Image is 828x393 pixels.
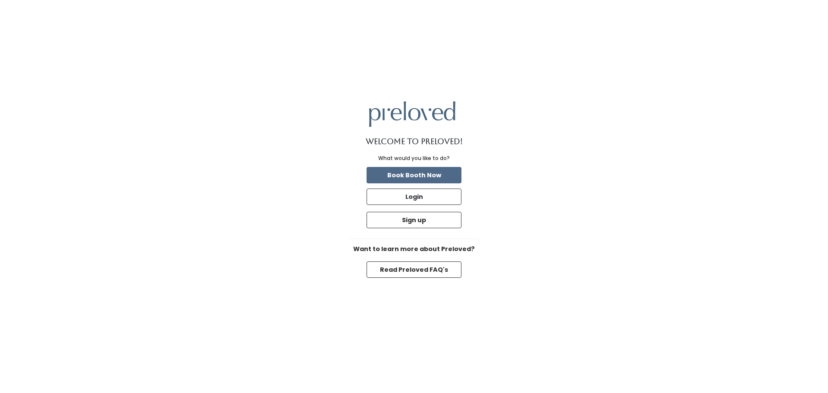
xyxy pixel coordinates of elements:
[367,167,461,183] button: Book Booth Now
[349,246,479,253] h6: Want to learn more about Preloved?
[367,212,461,228] button: Sign up
[365,187,463,207] a: Login
[366,137,463,146] h1: Welcome to Preloved!
[365,210,463,230] a: Sign up
[369,101,455,127] img: preloved logo
[378,154,450,162] div: What would you like to do?
[367,189,461,205] button: Login
[367,261,461,278] button: Read Preloved FAQ's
